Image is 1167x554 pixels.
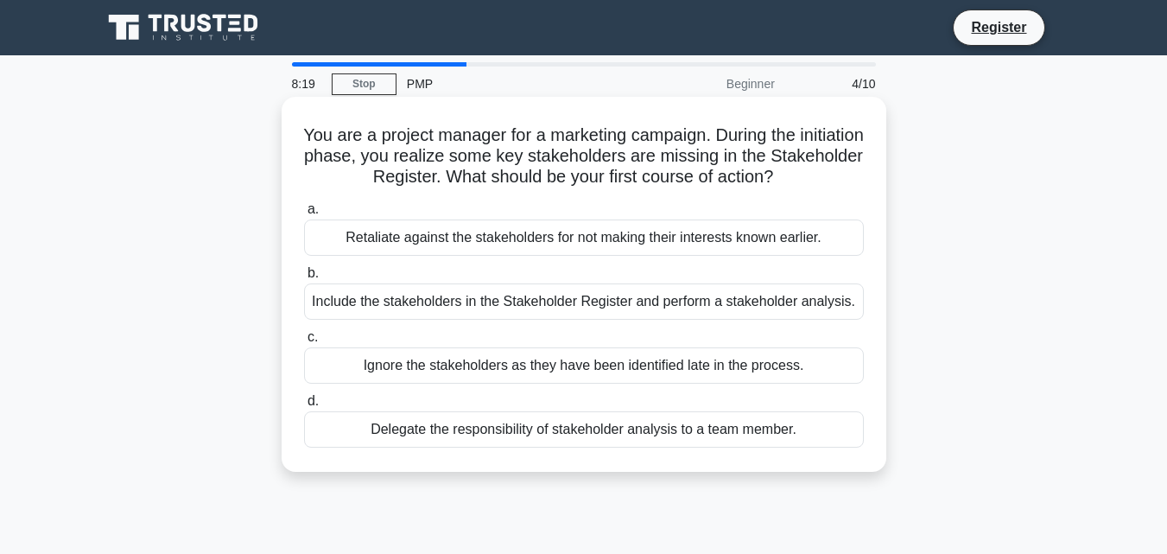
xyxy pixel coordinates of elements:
a: Register [961,16,1037,38]
span: c. [308,329,318,344]
div: PMP [396,67,634,101]
span: b. [308,265,319,280]
h5: You are a project manager for a marketing campaign. During the initiation phase, you realize some... [302,124,866,188]
div: Beginner [634,67,785,101]
span: a. [308,201,319,216]
div: Include the stakeholders in the Stakeholder Register and perform a stakeholder analysis. [304,283,864,320]
div: Delegate the responsibility of stakeholder analysis to a team member. [304,411,864,448]
div: 8:19 [282,67,332,101]
div: Ignore the stakeholders as they have been identified late in the process. [304,347,864,384]
span: d. [308,393,319,408]
div: Retaliate against the stakeholders for not making their interests known earlier. [304,220,864,256]
div: 4/10 [785,67,886,101]
a: Stop [332,73,396,95]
